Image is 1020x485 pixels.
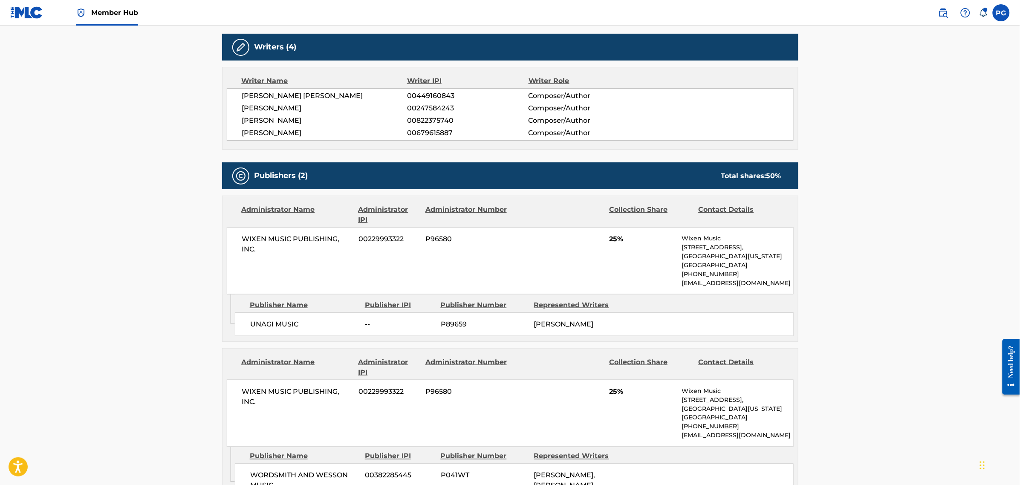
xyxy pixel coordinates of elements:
span: 25% [609,234,675,244]
div: Publisher IPI [365,300,434,310]
span: 50 % [766,172,781,180]
span: Composer/Author [529,103,639,113]
p: Wixen Music [682,234,793,243]
span: [PERSON_NAME] [242,103,407,113]
span: 00382285445 [365,471,434,481]
span: P96580 [425,387,508,397]
div: Administrator IPI [358,357,419,378]
div: Collection Share [609,205,692,225]
span: P041WT [441,471,528,481]
div: Publisher Number [441,300,528,310]
span: [PERSON_NAME] [PERSON_NAME] [242,91,407,101]
iframe: Resource Center [996,333,1020,401]
img: Writers [236,42,246,52]
span: P89659 [441,319,528,329]
iframe: Chat Widget [977,444,1020,485]
span: 00679615887 [407,128,528,138]
p: [EMAIL_ADDRESS][DOMAIN_NAME] [682,431,793,440]
span: 00449160843 [407,91,528,101]
img: search [938,8,948,18]
img: Publishers [236,171,246,181]
p: [GEOGRAPHIC_DATA][US_STATE] [682,252,793,261]
div: Total shares: [721,171,781,181]
div: Administrator Name [242,205,352,225]
span: P96580 [425,234,508,244]
span: 00822375740 [407,115,528,126]
span: 25% [609,387,675,397]
img: Top Rightsholder [76,8,86,18]
p: [PHONE_NUMBER] [682,422,793,431]
p: [STREET_ADDRESS], [682,396,793,404]
img: MLC Logo [10,6,43,19]
span: [PERSON_NAME] [534,320,594,328]
h5: Publishers (2) [254,171,308,181]
span: Composer/Author [529,128,639,138]
div: Administrator Name [242,357,352,378]
span: -- [365,319,434,329]
div: Collection Share [609,357,692,378]
span: [PERSON_NAME] [242,115,407,126]
div: Drag [980,453,985,478]
span: UNAGI MUSIC [250,319,359,329]
div: Publisher IPI [365,451,434,462]
span: Member Hub [91,8,138,17]
span: Composer/Author [529,115,639,126]
span: 00229993322 [358,234,419,244]
div: Administrator Number [425,357,508,378]
span: [PERSON_NAME] [242,128,407,138]
h5: Writers (4) [254,42,297,52]
div: Writer IPI [407,76,529,86]
a: Public Search [935,4,952,21]
div: Administrator Number [425,205,508,225]
span: WIXEN MUSIC PUBLISHING, INC. [242,234,353,254]
p: [PHONE_NUMBER] [682,270,793,279]
p: [GEOGRAPHIC_DATA][US_STATE] [682,404,793,413]
div: Represented Writers [534,451,621,462]
div: Notifications [979,9,988,17]
div: Writer Role [529,76,639,86]
div: User Menu [993,4,1010,21]
span: WIXEN MUSIC PUBLISHING, INC. [242,387,353,407]
p: [STREET_ADDRESS], [682,243,793,252]
span: 00247584243 [407,103,528,113]
div: Administrator IPI [358,205,419,225]
p: Wixen Music [682,387,793,396]
div: Writer Name [242,76,407,86]
img: help [960,8,971,18]
div: Contact Details [699,357,781,378]
div: Publisher Name [250,300,358,310]
div: Contact Details [699,205,781,225]
div: Represented Writers [534,300,621,310]
div: Publisher Number [441,451,528,462]
p: [GEOGRAPHIC_DATA] [682,261,793,270]
p: [EMAIL_ADDRESS][DOMAIN_NAME] [682,279,793,288]
span: 00229993322 [358,387,419,397]
div: Help [957,4,974,21]
span: Composer/Author [529,91,639,101]
p: [GEOGRAPHIC_DATA] [682,413,793,422]
div: Publisher Name [250,451,358,462]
